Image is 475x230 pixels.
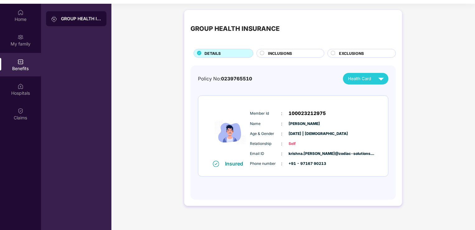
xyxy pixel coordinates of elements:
[250,151,281,157] span: Email ID
[17,59,24,65] img: svg+xml;base64,PHN2ZyBpZD0iQmVuZWZpdHMiIHhtbG5zPSJodHRwOi8vd3d3LnczLm9yZy8yMDAwL3N2ZyIgd2lkdGg9Ij...
[289,110,326,117] span: 100023212975
[250,141,281,147] span: Relationship
[250,161,281,167] span: Phone number
[376,73,387,84] img: svg+xml;base64,PHN2ZyB4bWxucz0iaHR0cDovL3d3dy53My5vcmcvMjAwMC9zdmciIHZpZXdCb3g9IjAgMCAyNCAyNCIgd2...
[225,161,247,167] div: Insured
[17,108,24,114] img: svg+xml;base64,PHN2ZyBpZD0iQ2xhaW0iIHhtbG5zPSJodHRwOi8vd3d3LnczLm9yZy8yMDAwL3N2ZyIgd2lkdGg9IjIwIi...
[281,160,283,167] span: :
[281,150,283,157] span: :
[289,131,320,137] span: [DATE] | [DEMOGRAPHIC_DATA]
[289,151,320,157] span: krishna.[PERSON_NAME]@zodiac-solutions....
[17,9,24,16] img: svg+xml;base64,PHN2ZyBpZD0iSG9tZSIgeG1sbnM9Imh0dHA6Ly93d3cudzMub3JnLzIwMDAvc3ZnIiB3aWR0aD0iMjAiIG...
[51,16,57,22] img: svg+xml;base64,PHN2ZyB3aWR0aD0iMjAiIGhlaWdodD0iMjAiIHZpZXdCb3g9IjAgMCAyMCAyMCIgZmlsbD0ibm9uZSIgeG...
[17,83,24,89] img: svg+xml;base64,PHN2ZyBpZD0iSG9zcGl0YWxzIiB4bWxucz0iaHR0cDovL3d3dy53My5vcmcvMjAwMC9zdmciIHdpZHRoPS...
[190,24,280,34] div: GROUP HEALTH INSURANCE
[281,110,283,117] span: :
[281,140,283,147] span: :
[221,76,252,82] span: 0239765510
[343,73,388,84] button: Health Card
[205,50,221,56] span: DETAILS
[250,131,281,137] span: Age & Gender
[17,34,24,40] img: svg+xml;base64,PHN2ZyB3aWR0aD0iMjAiIGhlaWdodD0iMjAiIHZpZXdCb3g9IjAgMCAyMCAyMCIgZmlsbD0ibm9uZSIgeG...
[250,111,281,117] span: Member Id
[289,141,320,147] span: Self
[198,75,252,83] div: Policy No:
[348,75,371,82] span: Health Card
[339,50,364,56] span: EXCLUSIONS
[289,161,320,167] span: +91 - 97167 90213
[289,121,320,127] span: [PERSON_NAME]
[281,120,283,127] span: :
[213,161,219,167] img: svg+xml;base64,PHN2ZyB4bWxucz0iaHR0cDovL3d3dy53My5vcmcvMjAwMC9zdmciIHdpZHRoPSIxNiIgaGVpZ2h0PSIxNi...
[211,105,249,160] img: icon
[281,130,283,137] span: :
[268,50,292,56] span: INCLUSIONS
[250,121,281,127] span: Name
[61,16,101,22] div: GROUP HEALTH INSURANCE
